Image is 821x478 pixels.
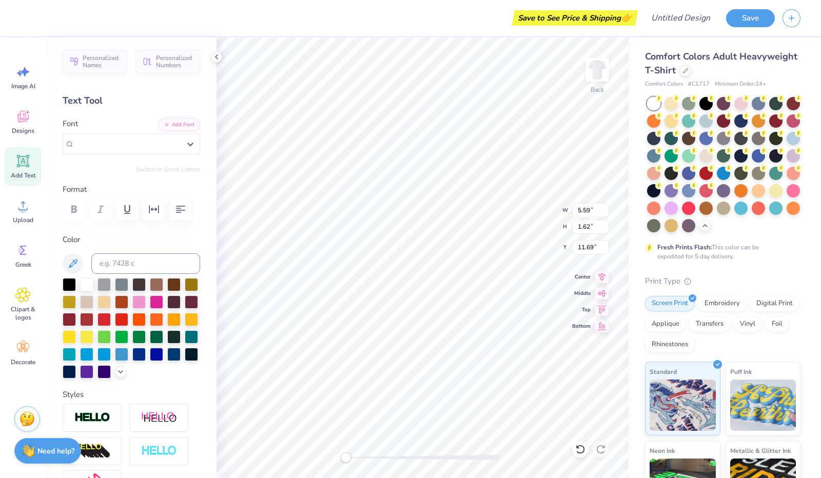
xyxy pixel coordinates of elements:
img: Standard [650,380,716,431]
span: Middle [572,289,591,297]
button: Switch to Greek Letters [136,165,200,173]
span: Bottom [572,322,591,330]
img: Negative Space [141,445,177,457]
img: Shadow [141,411,177,424]
div: Text Tool [63,94,200,108]
span: Image AI [11,82,35,90]
div: This color can be expedited for 5 day delivery. [657,243,784,261]
div: Digital Print [750,296,799,311]
div: Rhinestones [645,337,695,352]
input: Untitled Design [643,8,718,28]
label: Styles [63,389,84,401]
span: Designs [12,127,34,135]
span: Metallic & Glitter Ink [730,445,791,456]
div: Screen Print [645,296,695,311]
span: Top [572,306,591,314]
div: Print Type [645,275,800,287]
span: 👉 [621,11,632,24]
div: Vinyl [733,316,762,332]
span: Decorate [11,358,35,366]
label: Format [63,184,200,195]
span: Add Text [11,171,35,180]
span: Personalized Numbers [156,54,194,69]
span: Upload [13,216,33,224]
strong: Fresh Prints Flash: [657,243,712,251]
div: Applique [645,316,686,332]
div: Accessibility label [341,452,351,463]
button: Personalized Names [63,50,127,73]
button: Personalized Numbers [136,50,200,73]
label: Color [63,234,200,246]
img: Stroke [74,412,110,424]
span: Standard [650,366,677,377]
input: e.g. 7428 c [91,253,200,274]
div: Transfers [689,316,730,332]
button: Save [726,9,775,27]
img: 3D Illusion [74,443,110,460]
button: Add Font [158,118,200,131]
div: Embroidery [698,296,747,311]
span: Clipart & logos [6,305,40,322]
span: Center [572,273,591,281]
span: Personalized Names [83,54,121,69]
span: Comfort Colors [645,80,683,89]
img: Puff Ink [730,380,796,431]
strong: Need help? [37,446,74,456]
span: # C1717 [688,80,710,89]
span: Puff Ink [730,366,752,377]
div: Save to See Price & Shipping [515,10,635,26]
span: Neon Ink [650,445,675,456]
img: Back [587,59,608,80]
span: Comfort Colors Adult Heavyweight T-Shirt [645,50,797,76]
label: Font [63,118,78,130]
div: Back [591,85,604,94]
span: Greek [15,261,31,269]
div: Foil [765,316,789,332]
span: Minimum Order: 24 + [715,80,766,89]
